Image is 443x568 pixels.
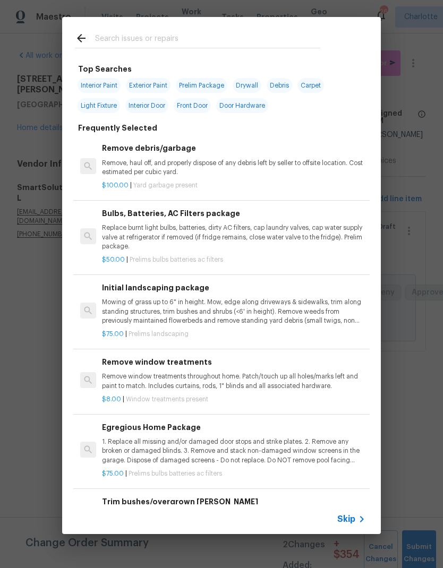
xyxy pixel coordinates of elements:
h6: Frequently Selected [78,122,157,134]
p: Mowing of grass up to 6" in height. Mow, edge along driveways & sidewalks, trim along standing st... [102,298,365,325]
span: Front Door [174,98,211,113]
p: | [102,330,365,339]
h6: Remove window treatments [102,356,365,368]
span: Prelim Package [176,78,227,93]
span: Debris [267,78,292,93]
span: $100.00 [102,182,129,188]
span: Prelims landscaping [129,331,189,337]
span: Interior Door [125,98,168,113]
h6: Egregious Home Package [102,421,365,433]
span: Skip [337,514,355,524]
span: $50.00 [102,256,125,263]
h6: Initial landscaping package [102,282,365,294]
p: Remove window treatments throughout home. Patch/touch up all holes/marks left and paint to match.... [102,372,365,390]
p: | [102,469,365,478]
span: $8.00 [102,396,121,402]
h6: Bulbs, Batteries, AC Filters package [102,208,365,219]
span: $75.00 [102,331,124,337]
span: Door Hardware [216,98,268,113]
h6: Top Searches [78,63,132,75]
p: 1. Replace all missing and/or damaged door stops and strike plates. 2. Remove any broken or damag... [102,437,365,464]
span: Prelims bulbs batteries ac filters [129,470,222,477]
p: | [102,255,365,264]
p: | [102,181,365,190]
input: Search issues or repairs [95,32,320,48]
h6: Trim bushes/overgrown [PERSON_NAME] [102,496,365,507]
span: $75.00 [102,470,124,477]
h6: Remove debris/garbage [102,142,365,154]
span: Light Fixture [78,98,120,113]
span: Yard garbage present [133,182,198,188]
span: Window treatments present [126,396,208,402]
span: Prelims bulbs batteries ac filters [130,256,223,263]
span: Exterior Paint [126,78,171,93]
span: Interior Paint [78,78,121,93]
p: | [102,395,365,404]
p: Remove, haul off, and properly dispose of any debris left by seller to offsite location. Cost est... [102,159,365,177]
span: Drywall [233,78,261,93]
p: Replace burnt light bulbs, batteries, dirty AC filters, cap laundry valves, cap water supply valv... [102,223,365,251]
span: Carpet [297,78,324,93]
